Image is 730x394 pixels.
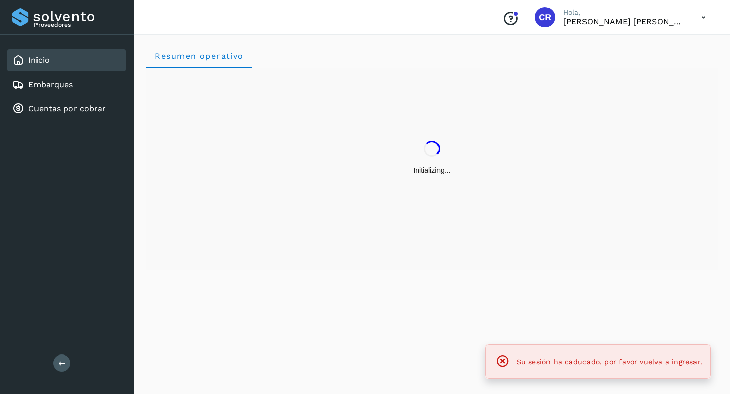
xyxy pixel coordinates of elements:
[7,73,126,96] div: Embarques
[28,55,50,65] a: Inicio
[517,358,702,366] span: Su sesión ha caducado, por favor vuelva a ingresar.
[154,51,244,61] span: Resumen operativo
[563,8,685,17] p: Hola,
[34,21,122,28] p: Proveedores
[563,17,685,26] p: CARLOS RODOLFO BELLI PEDRAZA
[7,49,126,71] div: Inicio
[28,80,73,89] a: Embarques
[7,98,126,120] div: Cuentas por cobrar
[28,104,106,113] a: Cuentas por cobrar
